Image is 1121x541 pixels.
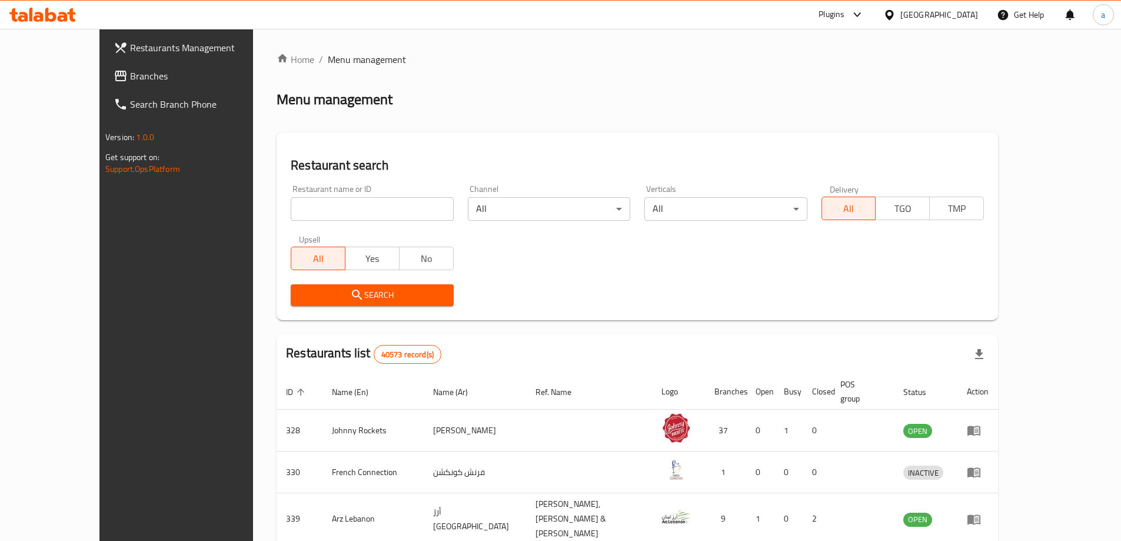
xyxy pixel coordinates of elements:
td: فرنش كونكشن [424,452,526,493]
span: INACTIVE [903,466,943,480]
td: 0 [803,410,831,452]
button: TMP [929,197,984,220]
div: INACTIVE [903,466,943,480]
span: Ref. Name [535,385,587,399]
label: Delivery [830,185,859,193]
td: [PERSON_NAME] [424,410,526,452]
span: Name (Ar) [433,385,483,399]
span: Search [300,288,444,303]
h2: Menu management [277,90,392,109]
button: Yes [345,247,400,270]
td: Johnny Rockets [322,410,424,452]
th: Branches [705,374,746,410]
span: ID [286,385,308,399]
th: Action [957,374,998,410]
button: All [821,197,876,220]
h2: Restaurants list [286,344,441,364]
div: Menu [967,423,989,437]
span: OPEN [903,513,932,526]
h2: Restaurant search [291,157,984,174]
input: Search for restaurant name or ID.. [291,197,453,221]
span: Menu management [328,52,406,67]
img: Arz Lebanon [661,502,691,532]
div: Total records count [374,345,441,364]
span: Yes [350,250,395,267]
a: Branches [104,62,287,90]
li: / [319,52,323,67]
th: Closed [803,374,831,410]
a: Search Branch Phone [104,90,287,118]
span: Restaurants Management [130,41,277,55]
td: 1 [774,410,803,452]
img: French Connection [661,455,691,484]
span: TMP [934,200,979,217]
span: POS group [840,377,880,406]
th: Open [746,374,774,410]
img: Johnny Rockets [661,413,691,443]
td: 0 [803,452,831,493]
div: All [644,197,807,221]
span: 40573 record(s) [374,349,441,360]
label: Upsell [299,235,321,243]
button: Search [291,284,453,306]
div: Menu [967,512,989,526]
td: 0 [774,452,803,493]
td: 0 [746,410,774,452]
td: 37 [705,410,746,452]
span: 1.0.0 [136,130,154,145]
a: Restaurants Management [104,34,287,62]
td: 330 [277,452,322,493]
span: OPEN [903,424,932,438]
span: Status [903,385,942,399]
div: [GEOGRAPHIC_DATA] [900,8,978,21]
span: No [404,250,449,267]
a: Home [277,52,314,67]
div: Menu [967,465,989,479]
span: Branches [130,69,277,83]
td: 0 [746,452,774,493]
a: Support.OpsPlatform [105,161,180,177]
td: French Connection [322,452,424,493]
span: Name (En) [332,385,384,399]
td: 328 [277,410,322,452]
nav: breadcrumb [277,52,998,67]
th: Busy [774,374,803,410]
th: Logo [652,374,705,410]
div: Export file [965,340,993,369]
td: 1 [705,452,746,493]
span: TGO [880,200,925,217]
div: Plugins [819,8,844,22]
span: Search Branch Phone [130,97,277,111]
span: Version: [105,130,134,145]
div: All [468,197,630,221]
span: All [296,250,341,267]
button: TGO [875,197,930,220]
span: a [1101,8,1105,21]
span: All [827,200,871,217]
button: No [399,247,454,270]
button: All [291,247,345,270]
span: Get support on: [105,150,159,165]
